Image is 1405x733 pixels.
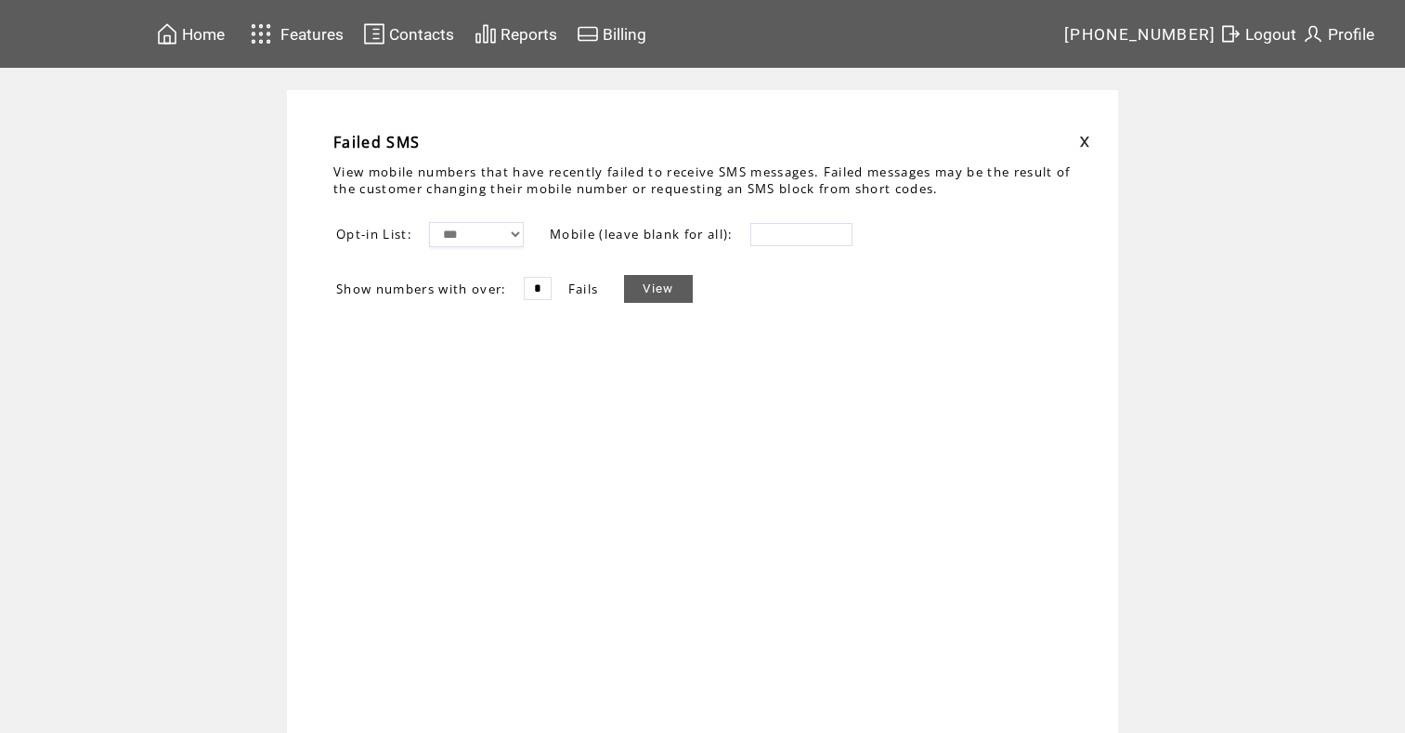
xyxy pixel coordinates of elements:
a: Billing [574,20,649,48]
a: Profile [1299,20,1377,48]
img: chart.svg [475,22,497,46]
span: Billing [603,25,646,44]
img: exit.svg [1219,22,1242,46]
span: Reports [501,25,557,44]
span: Mobile (leave blank for all): [550,226,734,242]
img: features.svg [245,19,278,49]
img: contacts.svg [363,22,385,46]
span: Show numbers with over: [336,281,507,297]
span: View mobile numbers that have recently failed to receive SMS messages. Failed messages may be the... [333,164,1071,197]
a: Home [153,20,228,48]
span: Contacts [389,25,454,44]
img: profile.svg [1302,22,1324,46]
span: Logout [1245,25,1296,44]
a: Features [242,16,347,52]
img: home.svg [156,22,178,46]
span: Failed SMS [333,132,420,152]
span: Opt-in List: [336,226,412,242]
a: View [624,275,692,303]
span: Fails [568,281,599,297]
a: Logout [1216,20,1299,48]
span: Home [182,25,225,44]
span: Features [280,25,344,44]
a: Contacts [360,20,457,48]
img: creidtcard.svg [577,22,599,46]
a: Reports [472,20,560,48]
span: Profile [1328,25,1374,44]
span: [PHONE_NUMBER] [1064,25,1216,44]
